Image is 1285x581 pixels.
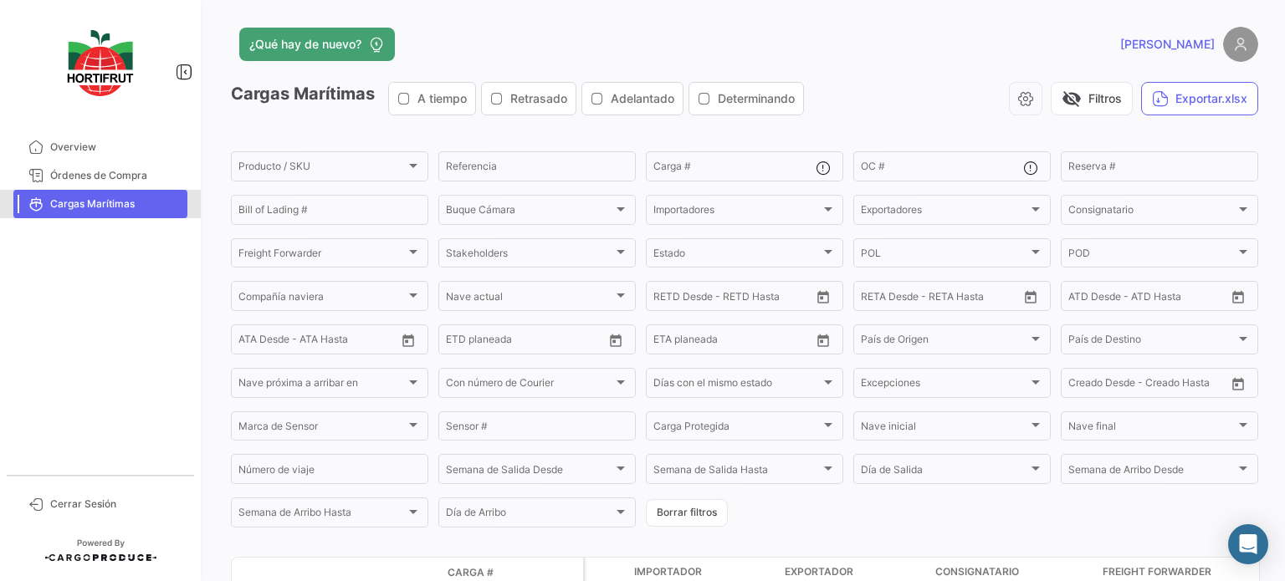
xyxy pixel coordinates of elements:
[50,168,181,183] span: Órdenes de Compra
[695,293,770,304] input: Hasta
[785,564,853,579] span: Exportador
[231,82,809,115] h3: Cargas Marítimas
[446,293,613,304] span: Nave actual
[861,250,1028,262] span: POL
[541,566,583,579] datatable-header-cell: Póliza
[238,293,406,304] span: Compañía naviera
[238,423,406,435] span: Marca de Sensor
[1068,423,1236,435] span: Nave final
[653,336,683,348] input: Desde
[238,250,406,262] span: Freight Forwarder
[653,466,821,478] span: Semana de Salida Hasta
[482,83,576,115] button: Retrasado
[446,466,613,478] span: Semana de Salida Desde
[307,566,441,579] datatable-header-cell: Estado de Envio
[50,497,181,512] span: Cerrar Sesión
[417,90,467,107] span: A tiempo
[446,250,613,262] span: Stakeholders
[653,293,683,304] input: Desde
[811,328,836,353] button: Open calendar
[1068,380,1135,391] input: Creado Desde
[1223,27,1258,62] img: placeholder-user.png
[861,380,1028,391] span: Excepciones
[13,133,187,161] a: Overview
[389,83,475,115] button: A tiempo
[1226,371,1251,396] button: Open calendar
[265,566,307,579] datatable-header-cell: Modo de Transporte
[689,83,803,115] button: Determinando
[1018,284,1043,309] button: Open calendar
[1068,466,1236,478] span: Semana de Arribo Desde
[239,28,395,61] button: ¿Qué hay de nuevo?
[1103,564,1211,579] span: Freight Forwarder
[935,564,1019,579] span: Consignatario
[695,336,770,348] input: Hasta
[861,466,1028,478] span: Día de Salida
[1147,380,1222,391] input: Creado Hasta
[634,564,702,579] span: Importador
[238,163,406,175] span: Producto / SKU
[1068,206,1236,218] span: Consignatario
[446,509,613,521] span: Día de Arribo
[238,380,406,391] span: Nave próxima a arribar en
[1051,82,1133,115] button: visibility_offFiltros
[718,90,795,107] span: Determinando
[301,336,376,348] input: ATA Hasta
[446,206,613,218] span: Buque Cámara
[446,336,476,348] input: Desde
[611,90,674,107] span: Adelantado
[861,423,1028,435] span: Nave inicial
[603,328,628,353] button: Open calendar
[861,336,1028,348] span: País de Origen
[653,423,821,435] span: Carga Protegida
[653,250,821,262] span: Estado
[1226,284,1251,309] button: Open calendar
[861,293,891,304] input: Desde
[653,380,821,391] span: Días con el mismo estado
[1133,293,1208,304] input: ATD Hasta
[249,36,361,53] span: ¿Qué hay de nuevo?
[448,565,494,580] span: Carga #
[59,20,142,106] img: logo-hortifrut.svg
[510,90,567,107] span: Retrasado
[1062,89,1082,109] span: visibility_off
[646,499,728,527] button: Borrar filtros
[1068,250,1236,262] span: POD
[1141,82,1258,115] button: Exportar.xlsx
[903,293,978,304] input: Hasta
[861,206,1028,218] span: Exportadores
[811,284,836,309] button: Open calendar
[1068,336,1236,348] span: País de Destino
[238,509,406,521] span: Semana de Arribo Hasta
[488,336,563,348] input: Hasta
[50,196,181,212] span: Cargas Marítimas
[13,190,187,218] a: Cargas Marítimas
[50,140,181,155] span: Overview
[1068,293,1121,304] input: ATD Desde
[396,328,421,353] button: Open calendar
[238,336,289,348] input: ATA Desde
[13,161,187,190] a: Órdenes de Compra
[582,83,683,115] button: Adelantado
[653,206,821,218] span: Importadores
[1228,524,1268,564] div: Abrir Intercom Messenger
[446,380,613,391] span: Con número de Courier
[1120,36,1215,53] span: [PERSON_NAME]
